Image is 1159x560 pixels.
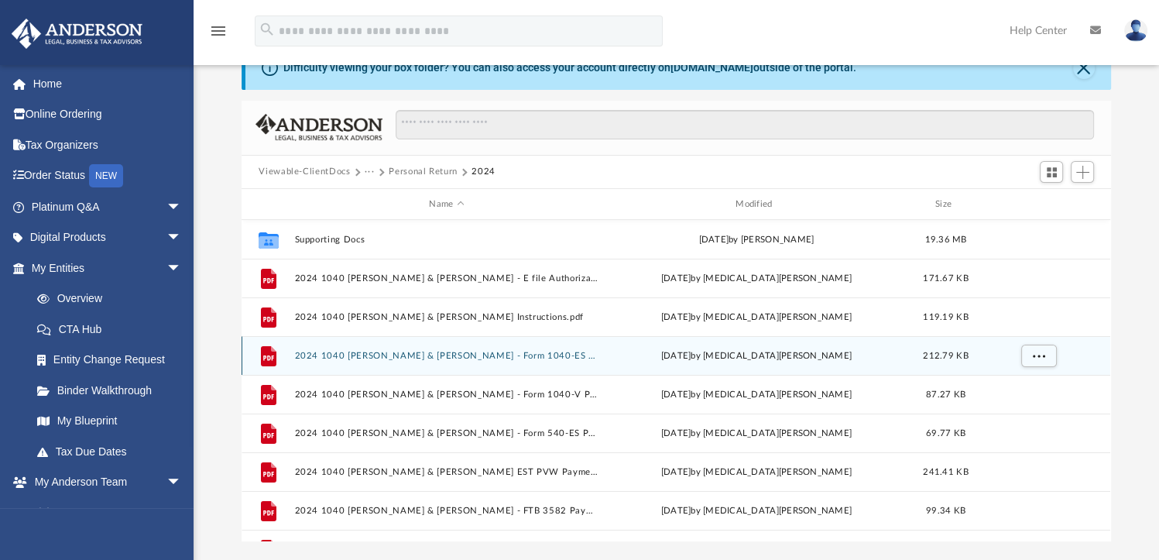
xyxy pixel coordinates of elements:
a: Entity Change Request [22,345,205,376]
div: Name [294,198,598,211]
div: Size [915,198,977,211]
span: arrow_drop_down [166,253,197,284]
button: 2024 1040 [PERSON_NAME] & [PERSON_NAME] - FTB 3582 Payment Voucher.pdf [295,506,598,516]
button: Viewable-ClientDocs [259,165,350,179]
span: 99.34 KB [926,507,965,515]
div: by [MEDICAL_DATA][PERSON_NAME] [605,349,908,363]
i: menu [209,22,228,40]
input: Search files and folders [396,110,1094,139]
span: [DATE] [661,468,691,476]
span: 241.41 KB [924,468,969,476]
a: Overview [22,283,205,314]
div: by [MEDICAL_DATA][PERSON_NAME] [605,504,908,518]
span: 19.36 MB [925,235,967,244]
span: arrow_drop_down [166,467,197,499]
div: Modified [605,198,908,211]
a: Home [11,68,205,99]
a: Platinum Q&Aarrow_drop_down [11,191,205,222]
button: 2024 [471,165,495,179]
a: Tax Organizers [11,129,205,160]
button: Switch to Grid View [1040,161,1063,183]
button: 2024 1040 [PERSON_NAME] & [PERSON_NAME] - Form 540-ES Payment Voucher.pdf [295,428,598,438]
span: 119.19 KB [924,313,969,321]
a: Tax Due Dates [22,436,205,467]
a: Order StatusNEW [11,160,205,192]
div: grid [242,220,1110,541]
a: [DOMAIN_NAME] [670,61,753,74]
span: 69.77 KB [926,429,965,438]
button: ··· [365,165,375,179]
button: More options [1021,345,1057,368]
a: My Anderson Team [22,497,190,528]
div: by [MEDICAL_DATA][PERSON_NAME] [605,311,908,325]
div: Difficulty viewing your box folder? You can also access your account directly on outside of the p... [283,60,856,76]
a: CTA Hub [22,314,205,345]
span: 171.67 KB [924,274,969,283]
div: NEW [89,164,123,187]
span: [DATE] [661,429,691,438]
div: by [MEDICAL_DATA][PERSON_NAME] [605,466,908,479]
img: User Pic [1124,19,1147,42]
span: [DATE] [661,507,691,515]
div: by [MEDICAL_DATA][PERSON_NAME] [605,427,908,441]
a: menu [209,29,228,40]
span: arrow_drop_down [166,222,197,254]
button: 2024 1040 [PERSON_NAME] & [PERSON_NAME] - Form 1040-V Payment Voucher.pdf [295,390,598,400]
i: search [259,21,276,38]
button: Supporting Docs [295,235,598,245]
a: Digital Productsarrow_drop_down [11,222,205,253]
button: 2024 1040 [PERSON_NAME] & [PERSON_NAME] EST PVW Payment Voucher.pdf [295,467,598,477]
button: Close [1073,57,1095,79]
div: by [MEDICAL_DATA][PERSON_NAME] [605,388,908,402]
span: 87.27 KB [926,390,965,399]
button: Add [1071,161,1094,183]
span: [DATE] [661,352,691,360]
img: Anderson Advisors Platinum Portal [7,19,147,49]
div: id [984,198,1092,211]
button: 2024 1040 [PERSON_NAME] & [PERSON_NAME] - Form 1040-ES Payment Voucher.pdf [295,351,598,361]
button: Personal Return [389,165,458,179]
a: My Anderson Teamarrow_drop_down [11,467,197,498]
span: [DATE] [661,313,691,321]
button: 2024 1040 [PERSON_NAME] & [PERSON_NAME] - E file Authorization - Please sign.pdf [295,273,598,283]
span: 212.79 KB [924,352,969,360]
a: Binder Walkthrough [22,375,205,406]
a: Online Ordering [11,99,205,130]
a: My Blueprint [22,406,197,437]
button: 2024 1040 [PERSON_NAME] & [PERSON_NAME] Instructions.pdf [295,312,598,322]
span: [DATE] [661,390,691,399]
span: arrow_drop_down [166,191,197,223]
span: [DATE] [661,274,691,283]
div: id [249,198,287,211]
a: My Entitiesarrow_drop_down [11,253,205,283]
div: by [MEDICAL_DATA][PERSON_NAME] [605,272,908,286]
div: [DATE] by [PERSON_NAME] [605,233,908,247]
